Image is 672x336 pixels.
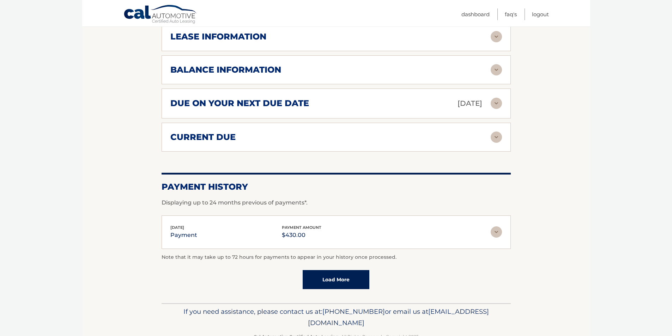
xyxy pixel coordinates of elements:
[458,97,482,110] p: [DATE]
[532,8,549,20] a: Logout
[491,64,502,75] img: accordion-rest.svg
[282,225,321,230] span: payment amount
[123,5,198,25] a: Cal Automotive
[491,98,502,109] img: accordion-rest.svg
[166,306,506,329] p: If you need assistance, please contact us at: or email us at
[491,31,502,42] img: accordion-rest.svg
[322,307,385,316] span: [PHONE_NUMBER]
[461,8,490,20] a: Dashboard
[170,230,197,240] p: payment
[282,230,321,240] p: $430.00
[162,198,511,207] p: Displaying up to 24 months previous of payments*.
[162,182,511,192] h2: Payment History
[162,253,511,262] p: Note that it may take up to 72 hours for payments to appear in your history once processed.
[303,270,369,289] a: Load More
[170,132,236,142] h2: current due
[170,65,281,75] h2: balance information
[505,8,517,20] a: FAQ's
[491,226,502,238] img: accordion-rest.svg
[491,132,502,143] img: accordion-rest.svg
[170,98,309,109] h2: due on your next due date
[170,225,184,230] span: [DATE]
[170,31,266,42] h2: lease information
